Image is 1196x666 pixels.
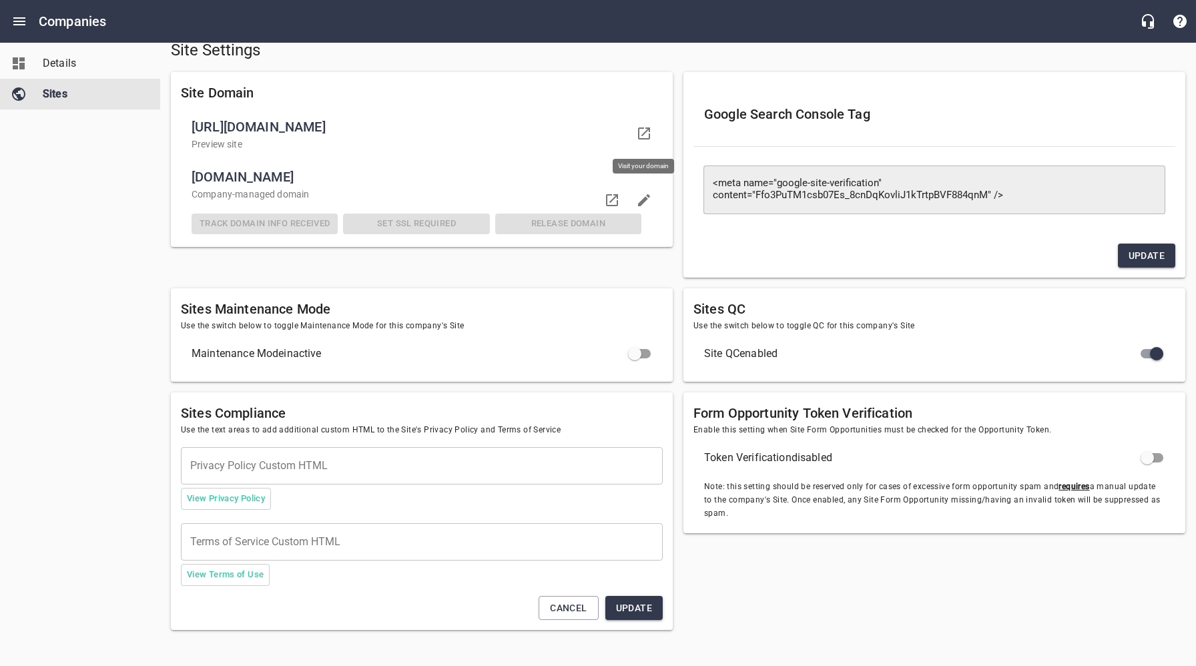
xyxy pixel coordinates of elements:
[704,346,1143,362] span: Site QC enabled
[693,402,1175,424] h6: Form Opportunity Token Verification
[605,596,663,621] button: Update
[1129,248,1165,264] span: Update
[181,564,270,586] button: View Terms of Use
[187,567,264,583] span: View Terms of Use
[192,116,631,137] span: [URL][DOMAIN_NAME]
[189,185,644,204] div: Company -managed domain
[628,184,660,216] button: Edit domain
[693,298,1175,320] h6: Sites QC
[192,346,631,362] span: Maintenance Mode inactive
[181,82,663,103] h6: Site Domain
[181,320,663,333] span: Use the switch below to toggle Maintenance Mode for this company's Site
[181,488,271,510] button: View Privacy Policy
[1059,482,1089,491] u: requires
[43,86,144,102] span: Sites
[616,600,652,617] span: Update
[693,424,1175,437] span: Enable this setting when Site Form Opportunities must be checked for the Opportunity Token.
[43,55,144,71] span: Details
[187,491,265,507] span: View Privacy Policy
[550,600,587,617] span: Cancel
[39,11,106,32] h6: Companies
[596,184,628,216] a: Visit domain
[181,298,663,320] h6: Sites Maintenance Mode
[704,103,1165,125] h6: Google Search Console Tag
[713,178,1156,202] textarea: <meta name="google-site-verification" content="Ffo3PuTM1csb07Es_8cnDqKovliJ1kTrtpBVF884qnM" />
[693,320,1175,333] span: Use the switch below to toggle QC for this company's Site
[181,424,663,437] span: Use the text areas to add additional custom HTML to the Site's Privacy Policy and Terms of Service
[192,137,631,151] p: Preview site
[539,596,598,621] button: Cancel
[181,402,663,424] h6: Sites Compliance
[192,166,641,188] span: [DOMAIN_NAME]
[171,40,1185,61] h5: Site Settings
[704,480,1165,521] span: Note: this setting should be reserved only for cases of excessive form opportunity spam and a man...
[1164,5,1196,37] button: Support Portal
[1118,244,1175,268] button: Update
[704,450,1143,466] span: Token Verification disabled
[1132,5,1164,37] button: Live Chat
[3,5,35,37] button: Open drawer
